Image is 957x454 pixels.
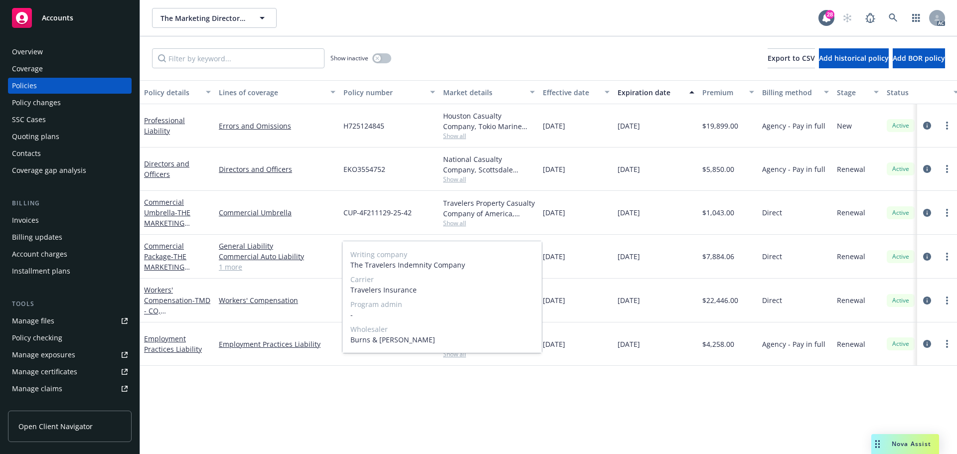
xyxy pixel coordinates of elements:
[8,44,132,60] a: Overview
[887,87,948,98] div: Status
[339,80,439,104] button: Policy number
[12,263,70,279] div: Installment plans
[12,364,77,380] div: Manage certificates
[144,197,208,270] a: Commercial Umbrella
[768,53,815,63] span: Export to CSV
[8,381,132,397] a: Manage claims
[762,164,825,174] span: Agency - Pay in full
[893,48,945,68] button: Add BOR policy
[443,111,535,132] div: Houston Casualty Company, Tokio Marine HCC, Burns & [PERSON_NAME]
[12,146,41,161] div: Contacts
[702,164,734,174] span: $5,850.00
[819,48,889,68] button: Add historical policy
[891,121,911,130] span: Active
[891,339,911,348] span: Active
[702,251,734,262] span: $7,884.06
[8,4,132,32] a: Accounts
[891,208,911,217] span: Active
[443,198,535,219] div: Travelers Property Casualty Company of America, Travelers Insurance
[12,398,59,414] div: Manage BORs
[160,13,247,23] span: The Marketing Directors, Inc.
[941,251,953,263] a: more
[12,44,43,60] div: Overview
[921,295,933,306] a: circleInformation
[837,295,865,305] span: Renewal
[219,207,335,218] a: Commercial Umbrella
[144,334,202,354] a: Employment Practices Liability
[12,313,54,329] div: Manage files
[762,121,825,131] span: Agency - Pay in full
[618,295,640,305] span: [DATE]
[762,87,818,98] div: Billing method
[941,207,953,219] a: more
[12,78,37,94] div: Policies
[219,241,335,251] a: General Liability
[8,246,132,262] a: Account charges
[12,112,46,128] div: SSC Cases
[702,339,734,349] span: $4,258.00
[837,251,865,262] span: Renewal
[618,121,640,131] span: [DATE]
[343,207,412,218] span: CUP-4F211129-25-42
[8,162,132,178] a: Coverage gap analysis
[543,295,565,305] span: [DATE]
[837,164,865,174] span: Renewal
[883,8,903,28] a: Search
[350,274,534,285] span: Carrier
[219,339,335,349] a: Employment Practices Liability
[618,339,640,349] span: [DATE]
[762,295,782,305] span: Direct
[343,164,385,174] span: EKO3554752
[219,262,335,272] a: 1 more
[144,285,210,399] a: Workers' Compensation
[921,207,933,219] a: circleInformation
[343,87,424,98] div: Policy number
[921,251,933,263] a: circleInformation
[837,339,865,349] span: Renewal
[350,299,534,309] span: Program admin
[892,440,931,448] span: Nova Assist
[8,299,132,309] div: Tools
[12,162,86,178] div: Coverage gap analysis
[8,330,132,346] a: Policy checking
[837,87,868,98] div: Stage
[833,80,883,104] button: Stage
[12,61,43,77] div: Coverage
[543,339,565,349] span: [DATE]
[144,208,208,270] span: - THE MARKETING DIRECTORS, INC.- [GEOGRAPHIC_DATA]/[GEOGRAPHIC_DATA]
[18,421,93,432] span: Open Client Navigator
[215,80,339,104] button: Lines of coverage
[443,87,524,98] div: Market details
[941,120,953,132] a: more
[219,87,324,98] div: Lines of coverage
[443,154,535,175] div: National Casualty Company, Scottsdale Insurance Company (Nationwide), Burns & [PERSON_NAME]
[921,338,933,350] a: circleInformation
[350,260,534,270] span: The Travelers Indemnity Company
[758,80,833,104] button: Billing method
[825,10,834,19] div: 28
[768,48,815,68] button: Export to CSV
[350,285,534,295] span: Travelers Insurance
[906,8,926,28] a: Switch app
[443,350,535,358] span: Show all
[8,95,132,111] a: Policy changes
[8,347,132,363] a: Manage exposures
[219,251,335,262] a: Commercial Auto Liability
[837,207,865,218] span: Renewal
[350,324,534,334] span: Wholesaler
[144,159,189,179] a: Directors and Officers
[941,338,953,350] a: more
[921,163,933,175] a: circleInformation
[8,313,132,329] a: Manage files
[343,121,384,131] span: H725124845
[12,129,59,145] div: Quoting plans
[618,87,683,98] div: Expiration date
[219,164,335,174] a: Directors and Officers
[543,207,565,218] span: [DATE]
[330,54,368,62] span: Show inactive
[702,121,738,131] span: $19,899.00
[439,80,539,104] button: Market details
[539,80,614,104] button: Effective date
[219,121,335,131] a: Errors and Omissions
[871,434,884,454] div: Drag to move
